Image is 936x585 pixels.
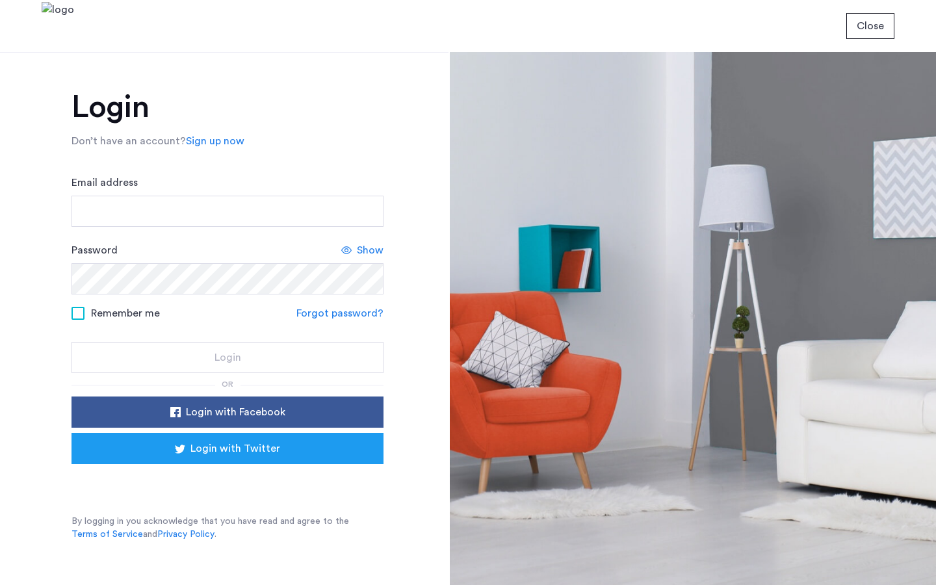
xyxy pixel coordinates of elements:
[71,92,383,123] h1: Login
[357,242,383,258] span: Show
[214,350,241,365] span: Login
[296,305,383,321] a: Forgot password?
[857,18,884,34] span: Close
[71,242,118,258] label: Password
[91,305,160,321] span: Remember me
[157,528,214,541] a: Privacy Policy
[71,396,383,428] button: button
[222,380,233,388] span: or
[71,136,186,146] span: Don’t have an account?
[846,13,894,39] button: button
[186,404,285,420] span: Login with Facebook
[42,2,74,51] img: logo
[71,528,143,541] a: Terms of Service
[71,433,383,464] button: button
[71,515,383,541] p: By logging in you acknowledge that you have read and agree to the and .
[190,441,280,456] span: Login with Twitter
[186,133,244,149] a: Sign up now
[71,342,383,373] button: button
[71,175,138,190] label: Email address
